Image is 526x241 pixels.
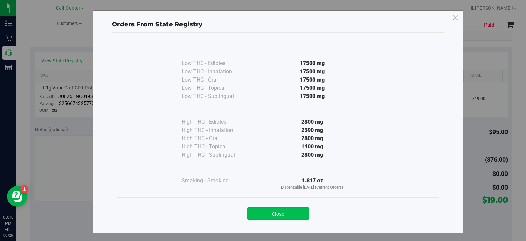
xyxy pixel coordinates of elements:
[250,143,375,151] div: 1400 mg
[250,134,375,143] div: 2800 mg
[112,21,202,28] span: Orders From State Registry
[250,126,375,134] div: 2590 mg
[181,177,250,185] div: Smoking - Smoking
[20,185,28,193] iframe: Resource center unread badge
[181,118,250,126] div: High THC - Edibles
[250,185,375,191] p: Dispensable [DATE] (Current Orders)
[250,177,375,191] div: 1.817 oz
[7,186,27,207] iframe: Resource center
[181,59,250,68] div: Low THC - Edibles
[250,59,375,68] div: 17500 mg
[250,76,375,84] div: 17500 mg
[250,92,375,100] div: 17500 mg
[181,134,250,143] div: High THC - Oral
[181,143,250,151] div: High THC - Topical
[181,126,250,134] div: High THC - Inhalation
[181,92,250,100] div: Low THC - Sublingual
[181,151,250,159] div: High THC - Sublingual
[250,118,375,126] div: 2800 mg
[250,151,375,159] div: 2800 mg
[181,76,250,84] div: Low THC - Oral
[247,207,309,220] button: Close
[181,68,250,76] div: Low THC - Inhalation
[181,84,250,92] div: Low THC - Topical
[250,84,375,92] div: 17500 mg
[250,68,375,76] div: 17500 mg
